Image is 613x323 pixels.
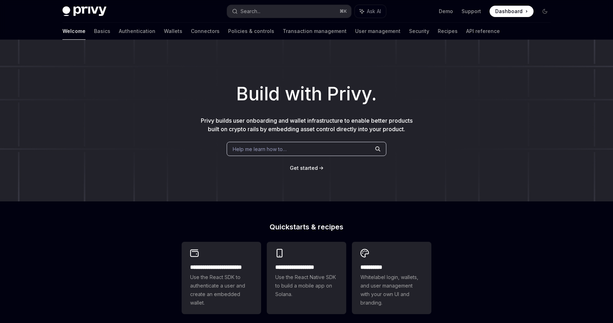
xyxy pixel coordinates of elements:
[438,23,458,40] a: Recipes
[267,242,346,314] a: **** **** **** ***Use the React Native SDK to build a mobile app on Solana.
[290,165,318,171] span: Get started
[182,223,431,230] h2: Quickstarts & recipes
[355,23,401,40] a: User management
[62,23,85,40] a: Welcome
[290,165,318,172] a: Get started
[190,273,253,307] span: Use the React SDK to authenticate a user and create an embedded wallet.
[539,6,551,17] button: Toggle dark mode
[466,23,500,40] a: API reference
[241,7,260,16] div: Search...
[439,8,453,15] a: Demo
[360,273,423,307] span: Whitelabel login, wallets, and user management with your own UI and branding.
[495,8,523,15] span: Dashboard
[227,5,351,18] button: Search...⌘K
[191,23,220,40] a: Connectors
[283,23,347,40] a: Transaction management
[62,6,106,16] img: dark logo
[339,9,347,14] span: ⌘ K
[11,80,602,108] h1: Build with Privy.
[275,273,338,299] span: Use the React Native SDK to build a mobile app on Solana.
[462,8,481,15] a: Support
[119,23,155,40] a: Authentication
[233,145,287,153] span: Help me learn how to…
[228,23,274,40] a: Policies & controls
[94,23,110,40] a: Basics
[355,5,386,18] button: Ask AI
[201,117,413,133] span: Privy builds user onboarding and wallet infrastructure to enable better products built on crypto ...
[367,8,381,15] span: Ask AI
[490,6,534,17] a: Dashboard
[352,242,431,314] a: **** *****Whitelabel login, wallets, and user management with your own UI and branding.
[164,23,182,40] a: Wallets
[409,23,429,40] a: Security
